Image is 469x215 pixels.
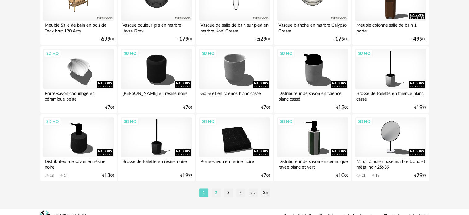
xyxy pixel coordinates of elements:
div: 3D HQ [43,118,61,126]
div: € 00 [333,37,348,41]
span: 699 [101,37,110,41]
div: Porte-savon en résine noire [199,157,270,170]
div: € 00 [105,105,114,110]
div: [PERSON_NAME] en résine noire [121,89,192,102]
span: 19 [182,174,188,178]
span: 29 [416,174,422,178]
div: Meuble colonne salle de bain 1 porte [355,21,426,33]
div: Vasque de salle de bain sur pied en marbre Koni Cream [199,21,270,33]
div: Porte-savon coquillage en céramique beige [43,89,114,102]
a: 3D HQ Distributeur de savon en céramique rayée blanc et vert €1000 [274,114,351,181]
div: Miroir à poser base marbre blanc et métal noir 25x39 [355,157,426,170]
a: 3D HQ Distributeur de savon en faïence blanc cassé €1300 [274,46,351,113]
span: 10 [338,174,344,178]
li: 3 [224,189,233,197]
div: Distributeur de savon en résine noire [43,157,114,170]
div: Distributeur de savon en céramique rayée blanc et vert [277,157,348,170]
div: 21 [362,174,365,178]
div: Meuble Salle de bain en bois de Teck brut 120 Arty [43,21,114,33]
div: € 99 [414,174,426,178]
span: 529 [257,37,266,41]
a: 3D HQ Porte-savon coquillage en céramique beige €700 [40,46,117,113]
div: € 00 [336,174,348,178]
a: 3D HQ [PERSON_NAME] en résine noire €700 [118,46,195,113]
a: 3D HQ Gobelet en faïence blanc cassé €700 [196,46,273,113]
div: 3D HQ [355,49,373,58]
li: 1 [199,189,208,197]
a: 3D HQ Porte-savon en résine noire €700 [196,114,273,181]
div: 3D HQ [43,49,61,58]
div: € 00 [102,174,114,178]
div: Gobelet en faïence blanc cassé [199,89,270,102]
div: € 00 [336,105,348,110]
span: 499 [413,37,422,41]
a: 3D HQ Brosse de toilette en résine noire €1999 [118,114,195,181]
span: 7 [263,105,266,110]
div: 3D HQ [199,118,217,126]
div: Vasque blanche en marbre Calypso Cream [277,21,348,33]
span: 179 [179,37,188,41]
div: € 00 [255,37,270,41]
span: Download icon [371,174,376,178]
div: 3D HQ [121,49,139,58]
div: 3D HQ [277,49,295,58]
div: € 99 [414,105,426,110]
a: 3D HQ Distributeur de savon en résine noire 18 Download icon 14 €1300 [40,114,117,181]
div: € 00 [261,105,270,110]
div: € 00 [261,174,270,178]
div: 18 [50,174,54,178]
div: Brosse de toilette en faïence blanc cassé [355,89,426,102]
li: 4 [236,189,245,197]
div: € 00 [99,37,114,41]
div: € 00 [177,37,192,41]
span: 179 [335,37,344,41]
li: 25 [261,189,270,197]
div: 3D HQ [355,118,373,126]
div: € 00 [411,37,426,41]
div: Distributeur de savon en faïence blanc cassé [277,89,348,102]
div: Vasque couleur gris en marbre Ibyza Grey [121,21,192,33]
div: 3D HQ [199,49,217,58]
div: Brosse de toilette en résine noire [121,157,192,170]
span: 7 [185,105,188,110]
a: 3D HQ Brosse de toilette en faïence blanc cassé €1999 [352,46,429,113]
div: € 00 [183,105,192,110]
span: Download icon [59,174,64,178]
li: 2 [212,189,221,197]
a: 3D HQ Miroir à poser base marbre blanc et métal noir 25x39 21 Download icon 13 €2999 [352,114,429,181]
div: 3D HQ [277,118,295,126]
span: 7 [107,105,110,110]
span: 19 [416,105,422,110]
div: 14 [64,174,68,178]
div: 3D HQ [121,118,139,126]
div: € 99 [180,174,192,178]
span: 13 [338,105,344,110]
span: 13 [104,174,110,178]
div: 13 [376,174,379,178]
span: 7 [263,174,266,178]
